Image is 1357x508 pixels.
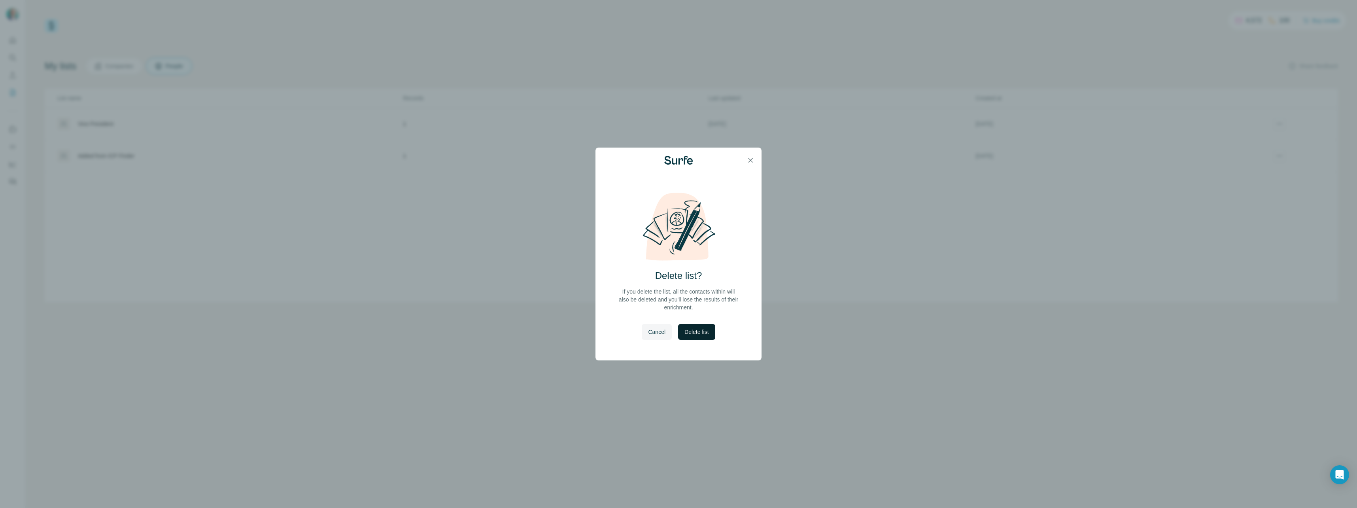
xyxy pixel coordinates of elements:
div: Open Intercom Messenger [1330,465,1349,484]
button: Cancel [642,324,672,340]
img: Surfe Logo [664,156,693,165]
span: Delete list [684,328,709,336]
button: Delete list [678,324,715,340]
span: Cancel [648,328,665,336]
p: If you delete the list, all the contacts within will also be deleted and you'll lose the results ... [618,288,739,311]
h2: Delete list? [655,269,702,282]
img: delete-list [634,192,723,262]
